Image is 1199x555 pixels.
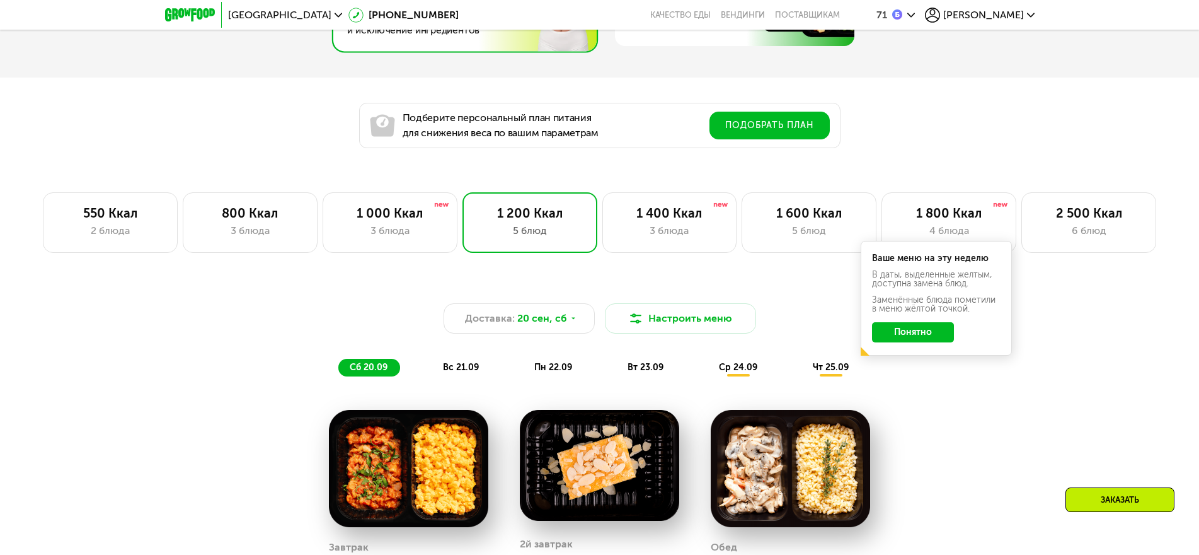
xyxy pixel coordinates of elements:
span: сб 20.09 [350,362,387,373]
div: поставщикам [775,10,840,20]
button: Понятно [872,322,954,342]
div: 2 500 Ккал [1035,206,1143,221]
span: [PERSON_NAME] [943,10,1024,20]
div: 1 000 Ккал [336,206,444,221]
div: 2 блюда [56,223,164,238]
div: 6 блюд [1035,223,1143,238]
span: 20 сен, сб [517,311,567,326]
div: 5 блюд [755,223,863,238]
div: 1 800 Ккал [895,206,1003,221]
a: Качество еды [650,10,711,20]
a: Вендинги [721,10,765,20]
div: Заказать [1065,488,1174,512]
a: [PHONE_NUMBER] [348,8,459,23]
span: пн 22.09 [534,362,572,373]
div: 4 блюда [895,223,1003,238]
div: 71 [876,10,887,20]
button: Настроить меню [605,303,756,334]
div: 3 блюда [336,223,444,238]
span: Доставка: [465,311,515,326]
div: 550 Ккал [56,206,164,221]
div: Заменённые блюда пометили в меню жёлтой точкой. [872,296,1001,313]
div: 3 блюда [196,223,304,238]
div: 5 блюд [476,223,584,238]
span: вс 21.09 [443,362,479,373]
div: Ваше меню на эту неделю [872,254,1001,263]
span: ср 24.09 [719,362,757,373]
span: вт 23.09 [628,362,663,373]
div: 1 600 Ккал [755,206,863,221]
div: В даты, выделенные желтым, доступна замена блюд. [872,271,1001,288]
button: Подобрать план [709,112,830,139]
div: 1 200 Ккал [476,206,584,221]
div: 2й завтрак [520,535,573,554]
div: 3 блюда [616,223,724,238]
p: Подберите персональный план питания для снижения веса по вашим параметрам [403,110,599,141]
span: чт 25.09 [813,362,849,373]
div: 1 400 Ккал [616,206,724,221]
div: 800 Ккал [196,206,304,221]
span: [GEOGRAPHIC_DATA] [228,10,331,20]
